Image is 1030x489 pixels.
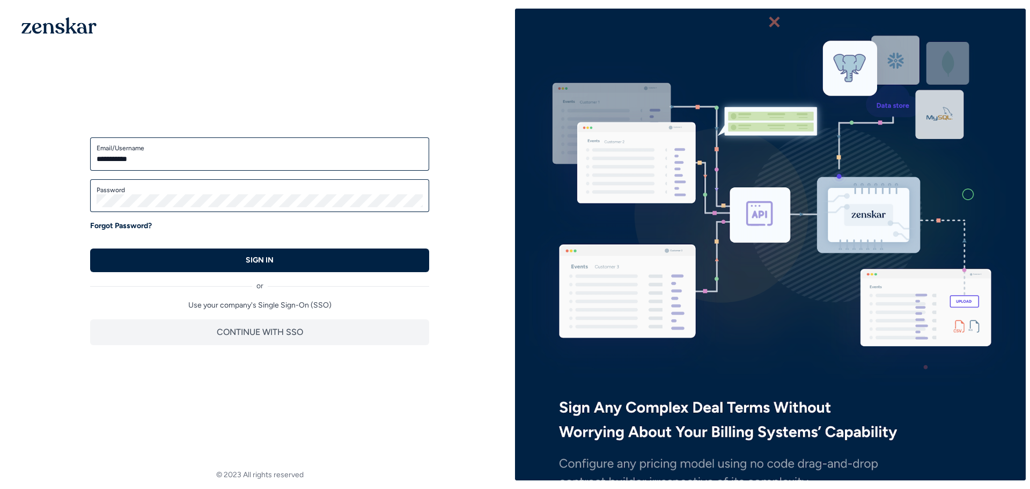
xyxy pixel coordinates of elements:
footer: © 2023 All rights reserved [4,470,515,480]
div: or [90,272,429,291]
label: Email/Username [97,144,423,152]
label: Password [97,186,423,194]
p: SIGN IN [246,255,274,266]
button: CONTINUE WITH SSO [90,319,429,345]
img: 1OGAJ2xQqyY4LXKgY66KYq0eOWRCkrZdAb3gUhuVAqdWPZE9SRJmCz+oDMSn4zDLXe31Ii730ItAGKgCKgCCgCikA4Av8PJUP... [21,17,97,34]
p: Use your company's Single Sign-On (SSO) [90,300,429,311]
button: SIGN IN [90,249,429,272]
a: Forgot Password? [90,221,152,231]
